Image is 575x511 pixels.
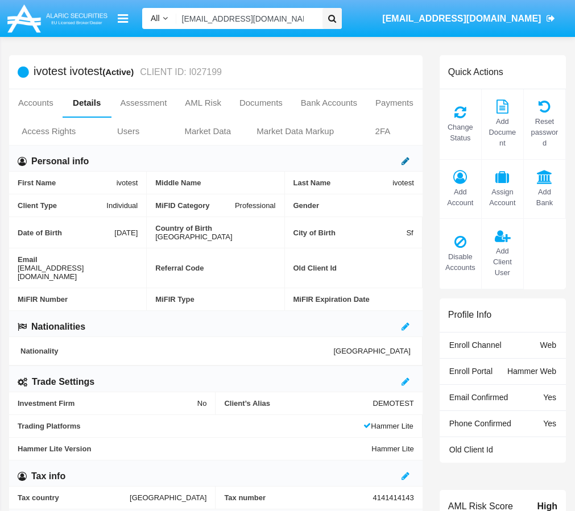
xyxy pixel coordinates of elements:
span: Add Client User [487,246,518,279]
span: MiFIR Number [18,295,138,304]
span: Gender [293,201,414,210]
span: Assign Account [487,186,518,208]
h6: Trade Settings [32,376,94,388]
a: AML Risk [176,89,230,117]
span: Old Client Id [293,255,413,281]
span: MiFIR Expiration Date [293,295,414,304]
span: [EMAIL_ADDRESS][DOMAIN_NAME] [18,264,138,281]
a: Market Data Markup [247,118,343,145]
span: MiFIR Type [155,295,275,304]
small: CLIENT ID: I027199 [137,68,222,77]
span: Email Confirmed [449,393,508,402]
a: Bank Accounts [292,89,366,117]
span: Nationality [20,347,333,355]
span: Individual [106,201,138,210]
h5: ivotest ivotest [34,65,222,78]
span: Tax country [18,493,130,502]
a: Payments [366,89,423,117]
span: [EMAIL_ADDRESS][DOMAIN_NAME] [382,14,541,23]
h6: Tax info [31,470,65,483]
a: Access Rights [9,118,89,145]
span: Hammer Web [507,367,556,376]
span: [GEOGRAPHIC_DATA] [155,232,232,241]
img: Logo image [6,2,109,35]
span: Disable Accounts [445,251,475,273]
span: MiFID Category [155,201,235,210]
span: Yes [543,393,556,402]
span: City of Birth [293,224,407,241]
span: No [197,399,207,408]
span: Client’s Alias [224,399,373,408]
span: Hammer Lite [363,422,413,430]
span: Country of Birth [155,224,275,232]
span: Investment Firm [18,399,197,408]
a: Details [63,89,111,117]
span: Enroll Channel [449,340,502,350]
span: Client Type [18,201,106,210]
span: Hammer Lite Version [18,444,371,453]
span: [GEOGRAPHIC_DATA] [130,493,206,502]
h6: Profile Info [448,309,491,320]
span: Sf [406,224,413,241]
span: Professional [235,201,276,210]
h6: Nationalities [31,321,85,333]
span: ivotest [392,178,414,187]
span: Old Client Id [449,445,493,454]
a: 2FA [343,118,423,145]
span: Enroll Portal [449,367,493,376]
span: [GEOGRAPHIC_DATA] [333,347,410,355]
span: Yes [543,419,556,428]
div: (Active) [102,65,137,78]
span: Reset password [530,116,560,149]
span: All [151,14,160,23]
span: Add Document [487,116,518,149]
span: Add Account [445,186,475,208]
span: Web [540,340,556,350]
a: Market Data [168,118,247,145]
span: [DATE] [114,224,138,241]
span: ivotest [117,178,138,187]
span: Add Bank [530,186,560,208]
span: Last Name [293,178,393,187]
span: Date of Birth [18,224,114,241]
h6: Quick Actions [448,67,503,77]
span: DEMOTEST [373,399,414,408]
span: First Name [18,178,117,187]
span: 4141414143 [373,493,413,502]
a: Documents [230,89,292,117]
a: Accounts [9,89,63,117]
a: Users [89,118,168,145]
span: Email [18,255,138,264]
a: All [142,13,176,24]
span: Middle Name [155,178,275,187]
a: [EMAIL_ADDRESS][DOMAIN_NAME] [377,3,561,35]
span: Phone Confirmed [449,419,511,428]
input: Search [176,8,318,29]
span: Hammer Lite [371,444,413,453]
span: Tax number [224,493,373,502]
h6: Personal info [31,155,89,168]
span: Change Status [445,122,475,143]
span: Referral Code [155,255,275,281]
a: Assessment [111,89,176,117]
span: Trading Platforms [18,422,363,430]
